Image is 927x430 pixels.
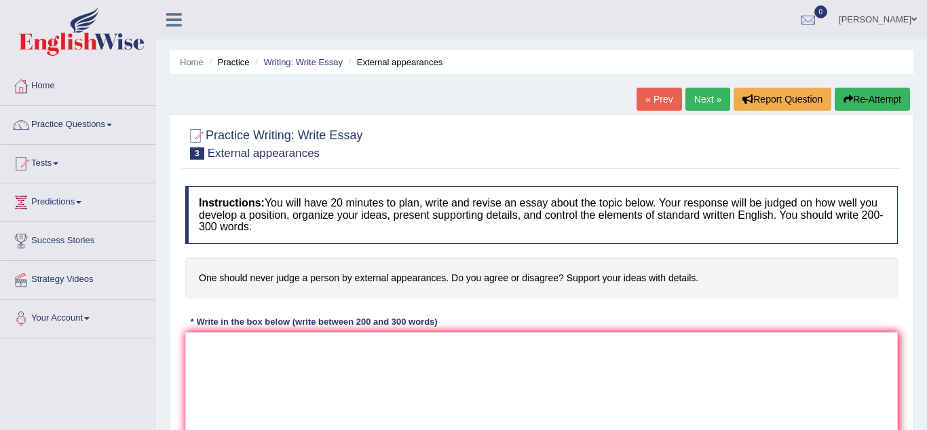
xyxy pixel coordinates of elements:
[206,56,249,69] li: Practice
[814,5,828,18] span: 0
[185,186,898,244] h4: You will have 20 minutes to plan, write and revise an essay about the topic below. Your response ...
[835,88,910,111] button: Re-Attempt
[1,67,155,101] a: Home
[1,261,155,295] a: Strategy Videos
[1,106,155,140] a: Practice Questions
[685,88,730,111] a: Next »
[1,222,155,256] a: Success Stories
[190,147,204,160] span: 3
[637,88,681,111] a: « Prev
[345,56,443,69] li: External appearances
[185,257,898,299] h4: One should never judge a person by external appearances. Do you agree or disagree? Support your i...
[180,57,204,67] a: Home
[734,88,831,111] button: Report Question
[185,126,362,160] h2: Practice Writing: Write Essay
[1,300,155,334] a: Your Account
[185,315,442,328] div: * Write in the box below (write between 200 and 300 words)
[1,183,155,217] a: Predictions
[263,57,343,67] a: Writing: Write Essay
[1,145,155,179] a: Tests
[199,197,265,209] b: Instructions:
[208,147,320,160] small: External appearances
